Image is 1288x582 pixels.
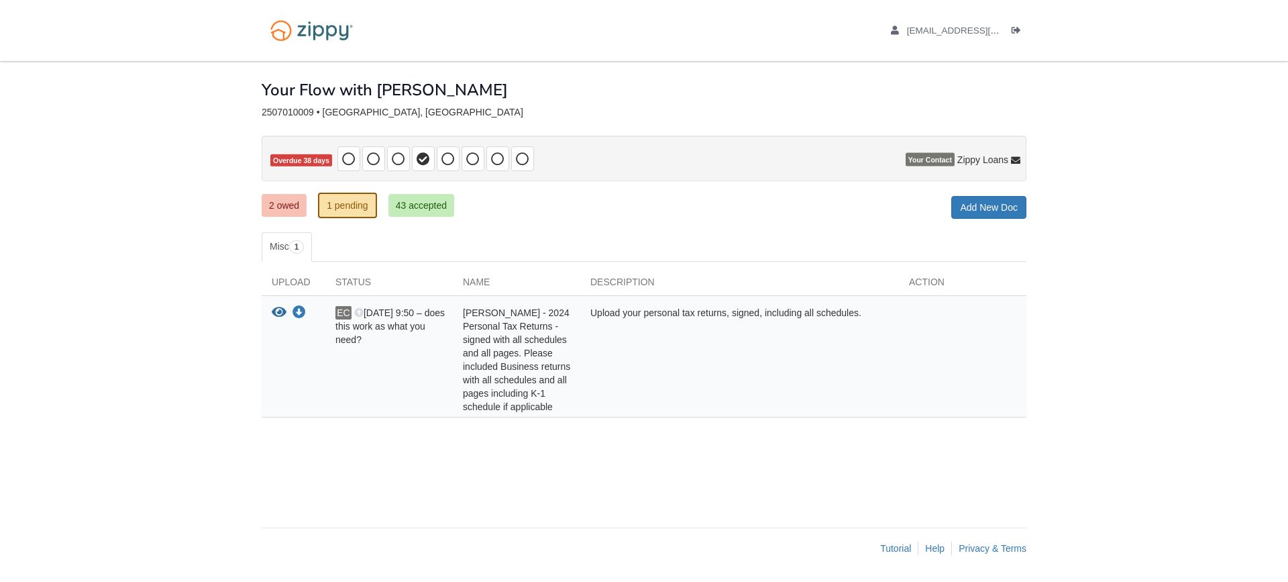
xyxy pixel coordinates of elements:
[270,154,332,167] span: Overdue 38 days
[388,194,454,217] a: 43 accepted
[907,26,1061,36] span: taniajackson811@gmail.com
[951,196,1026,219] a: Add New Doc
[318,193,377,218] a: 1 pending
[262,194,307,217] a: 2 owed
[262,275,325,295] div: Upload
[880,543,911,554] a: Tutorial
[262,232,312,262] a: Misc
[262,107,1026,118] div: 2507010009 • [GEOGRAPHIC_DATA], [GEOGRAPHIC_DATA]
[463,307,570,412] span: [PERSON_NAME] - 2024 Personal Tax Returns - signed with all schedules and all pages. Please inclu...
[335,307,445,345] span: [DATE] 9:50 – does this work as what you need?
[453,275,580,295] div: Name
[899,275,1026,295] div: Action
[580,275,899,295] div: Description
[335,306,352,320] span: EC
[959,543,1026,554] a: Privacy & Terms
[292,308,306,319] a: Download Eric - 2024 Personal Tax Returns - signed with all schedules and all pages. Please inclu...
[891,26,1061,39] a: edit profile
[289,240,305,254] span: 1
[325,275,453,295] div: Status
[262,81,508,99] h1: Your Flow with [PERSON_NAME]
[272,306,286,320] button: View Eric - 2024 Personal Tax Returns - signed with all schedules and all pages. Please included ...
[262,13,362,48] img: Logo
[925,543,945,554] a: Help
[580,306,899,414] div: Upload your personal tax returns, signed, including all schedules.
[957,153,1008,166] span: Zippy Loans
[906,153,955,166] span: Your Contact
[1012,26,1026,39] a: Log out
